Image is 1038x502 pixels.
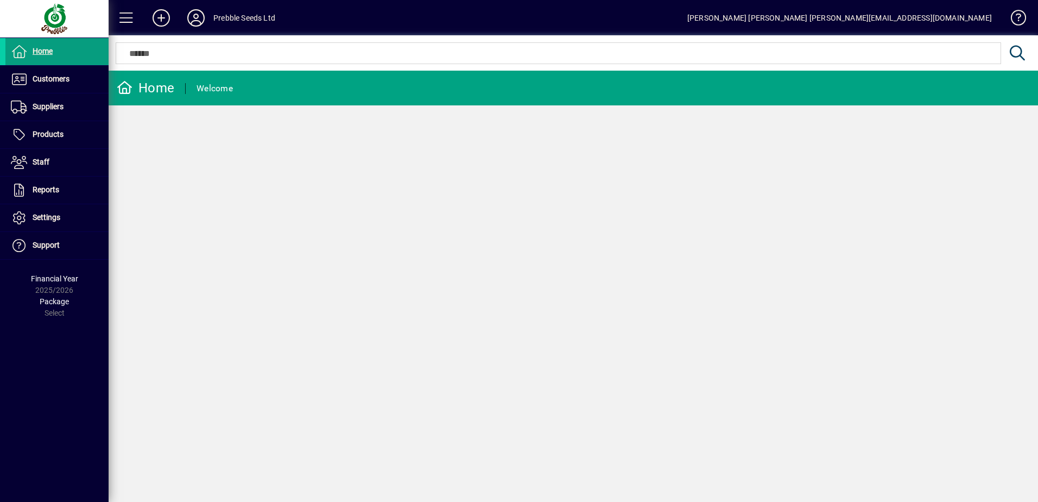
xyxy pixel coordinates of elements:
span: Package [40,297,69,306]
button: Profile [179,8,213,28]
a: Customers [5,66,109,93]
span: Reports [33,185,59,194]
a: Staff [5,149,109,176]
span: Staff [33,158,49,166]
span: Home [33,47,53,55]
button: Add [144,8,179,28]
div: [PERSON_NAME] [PERSON_NAME] [PERSON_NAME][EMAIL_ADDRESS][DOMAIN_NAME] [687,9,992,27]
a: Reports [5,177,109,204]
a: Knowledge Base [1003,2,1024,37]
div: Prebble Seeds Ltd [213,9,275,27]
span: Financial Year [31,274,78,283]
a: Suppliers [5,93,109,121]
div: Welcome [197,80,233,97]
span: Suppliers [33,102,64,111]
span: Settings [33,213,60,222]
a: Support [5,232,109,259]
span: Customers [33,74,69,83]
div: Home [117,79,174,97]
span: Products [33,130,64,139]
a: Settings [5,204,109,231]
a: Products [5,121,109,148]
span: Support [33,241,60,249]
